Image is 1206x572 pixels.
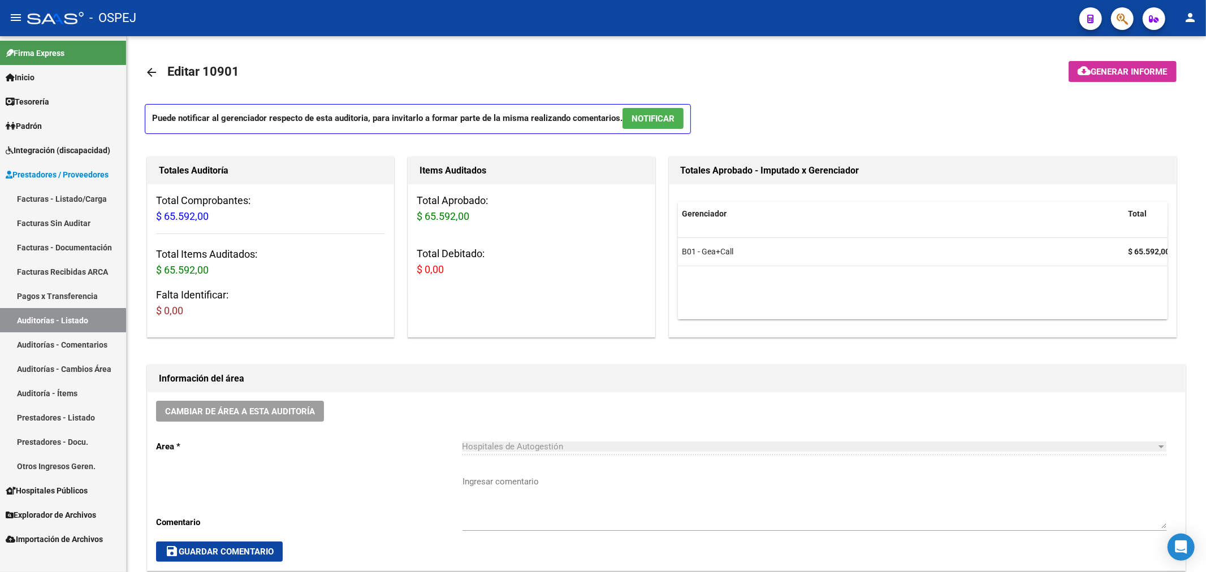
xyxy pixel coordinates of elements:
h1: Items Auditados [420,162,643,180]
span: NOTIFICAR [632,114,675,124]
mat-icon: save [165,544,179,558]
p: Puede notificar al gerenciador respecto de esta auditoria, para invitarlo a formar parte de la mi... [145,104,691,134]
p: Area * [156,440,462,453]
div: Open Intercom Messenger [1168,534,1195,561]
button: Cambiar de área a esta auditoría [156,401,324,422]
span: Prestadores / Proveedores [6,168,109,181]
span: - OSPEJ [89,6,136,31]
mat-icon: cloud_download [1078,64,1091,77]
span: Guardar Comentario [165,547,274,557]
span: $ 0,00 [417,263,444,275]
h3: Total Items Auditados: [156,246,385,278]
mat-icon: arrow_back [145,66,158,79]
h3: Falta Identificar: [156,287,385,319]
span: Firma Express [6,47,64,59]
span: Importación de Archivos [6,533,103,545]
span: $ 65.592,00 [156,210,209,222]
h1: Totales Aprobado - Imputado x Gerenciador [681,162,1165,180]
h3: Total Debitado: [417,246,646,278]
h3: Total Aprobado: [417,193,646,224]
span: Gerenciador [682,209,727,218]
span: Inicio [6,71,34,84]
span: $ 65.592,00 [156,264,209,276]
mat-icon: menu [9,11,23,24]
button: NOTIFICAR [623,108,684,129]
h3: Total Comprobantes: [156,193,385,224]
span: Padrón [6,120,42,132]
h1: Información del área [159,370,1174,388]
span: Hospitales de Autogestión [462,441,564,452]
span: B01 - Gea+Call [682,247,734,256]
span: Total [1129,209,1147,218]
h1: Totales Auditoría [159,162,382,180]
span: Hospitales Públicos [6,484,88,497]
datatable-header-cell: Gerenciador [678,202,1124,226]
span: Explorador de Archivos [6,509,96,521]
button: Guardar Comentario [156,541,283,562]
span: Editar 10901 [167,64,239,79]
span: Generar informe [1091,67,1168,77]
button: Generar informe [1069,61,1177,82]
span: $ 0,00 [156,305,183,317]
p: Comentario [156,516,462,528]
span: $ 65.592,00 [417,210,469,222]
span: Tesorería [6,96,49,108]
datatable-header-cell: Total [1124,202,1198,226]
span: Cambiar de área a esta auditoría [165,406,315,417]
span: Integración (discapacidad) [6,144,110,157]
mat-icon: person [1183,11,1197,24]
strong: $ 65.592,00 [1129,247,1170,256]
